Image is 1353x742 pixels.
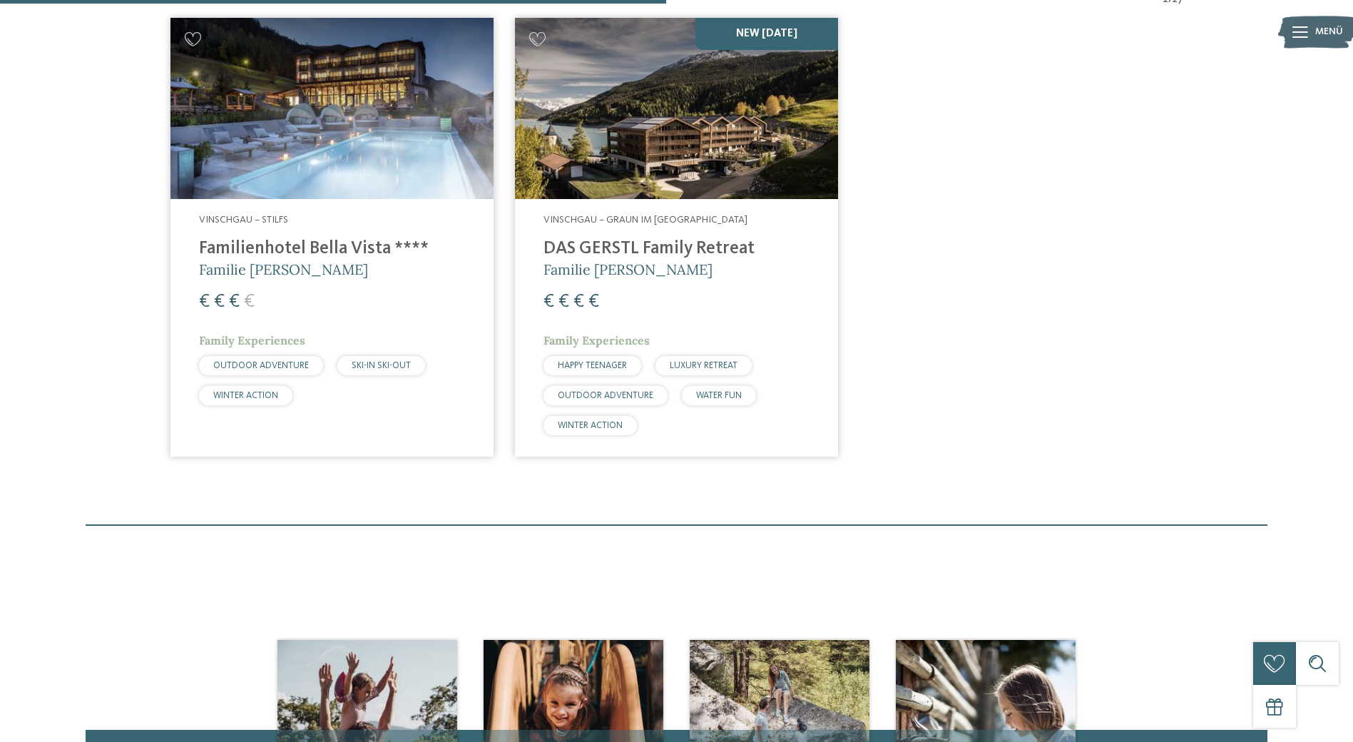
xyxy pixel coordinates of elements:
h4: Familienhotel Bella Vista **** [199,238,465,260]
span: € [588,293,599,311]
img: Familienhotels gesucht? Hier findet ihr die besten! [170,18,494,200]
span: OUTDOOR ADVENTURE [558,391,653,400]
span: Family Experiences [543,333,650,347]
span: WINTER ACTION [558,421,623,430]
a: Familienhotels gesucht? Hier findet ihr die besten! Vinschgau – Stilfs Familienhotel Bella Vista ... [170,18,494,457]
span: Familie [PERSON_NAME] [199,260,368,278]
span: € [199,293,210,311]
span: Vinschgau – Stilfs [199,215,288,225]
span: OUTDOOR ADVENTURE [213,361,309,370]
span: € [244,293,255,311]
span: € [214,293,225,311]
span: WINTER ACTION [213,391,278,400]
span: LUXURY RETREAT [670,361,737,370]
a: Familienhotels gesucht? Hier findet ihr die besten! NEW [DATE] Vinschgau – Graun im [GEOGRAPHIC_D... [515,18,838,457]
span: SKI-IN SKI-OUT [352,361,411,370]
span: HAPPY TEENAGER [558,361,627,370]
span: WATER FUN [696,391,742,400]
span: Vinschgau – Graun im [GEOGRAPHIC_DATA] [543,215,747,225]
img: Familienhotels gesucht? Hier findet ihr die besten! [515,18,838,200]
h4: DAS GERSTL Family Retreat [543,238,810,260]
span: € [558,293,569,311]
span: Familie [PERSON_NAME] [543,260,713,278]
span: € [229,293,240,311]
span: € [543,293,554,311]
span: € [573,293,584,311]
span: Family Experiences [199,333,305,347]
